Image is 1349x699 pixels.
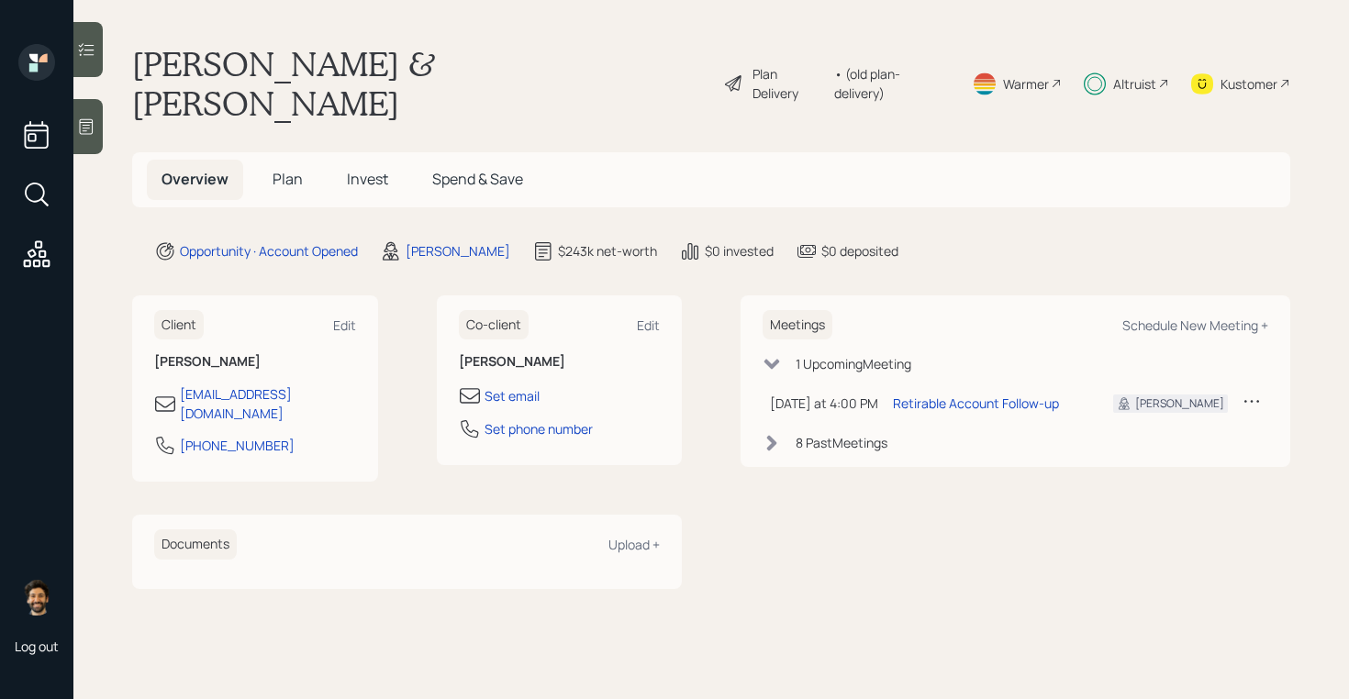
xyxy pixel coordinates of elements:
[154,529,237,560] h6: Documents
[132,44,708,123] h1: [PERSON_NAME] & [PERSON_NAME]
[162,169,229,189] span: Overview
[753,64,825,103] div: Plan Delivery
[180,241,358,261] div: Opportunity · Account Opened
[1221,74,1277,94] div: Kustomer
[273,169,303,189] span: Plan
[834,64,950,103] div: • (old plan-delivery)
[608,536,660,553] div: Upload +
[154,354,356,370] h6: [PERSON_NAME]
[705,241,774,261] div: $0 invested
[459,354,661,370] h6: [PERSON_NAME]
[347,169,388,189] span: Invest
[333,316,356,334] div: Edit
[558,241,657,261] div: $243k net-worth
[154,310,204,340] h6: Client
[485,419,593,438] div: Set phone number
[893,394,1059,413] div: Retirable Account Follow-up
[1135,395,1224,412] div: [PERSON_NAME]
[821,241,898,261] div: $0 deposited
[485,386,540,405] div: Set email
[796,433,887,452] div: 8 Past Meeting s
[770,394,878,413] div: [DATE] at 4:00 PM
[180,436,295,455] div: [PHONE_NUMBER]
[637,316,660,334] div: Edit
[18,579,55,616] img: eric-schwartz-headshot.png
[1003,74,1049,94] div: Warmer
[432,169,523,189] span: Spend & Save
[406,241,510,261] div: [PERSON_NAME]
[180,384,356,423] div: [EMAIL_ADDRESS][DOMAIN_NAME]
[459,310,529,340] h6: Co-client
[796,354,911,373] div: 1 Upcoming Meeting
[1122,316,1268,334] div: Schedule New Meeting +
[1113,74,1156,94] div: Altruist
[15,638,59,655] div: Log out
[763,310,832,340] h6: Meetings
